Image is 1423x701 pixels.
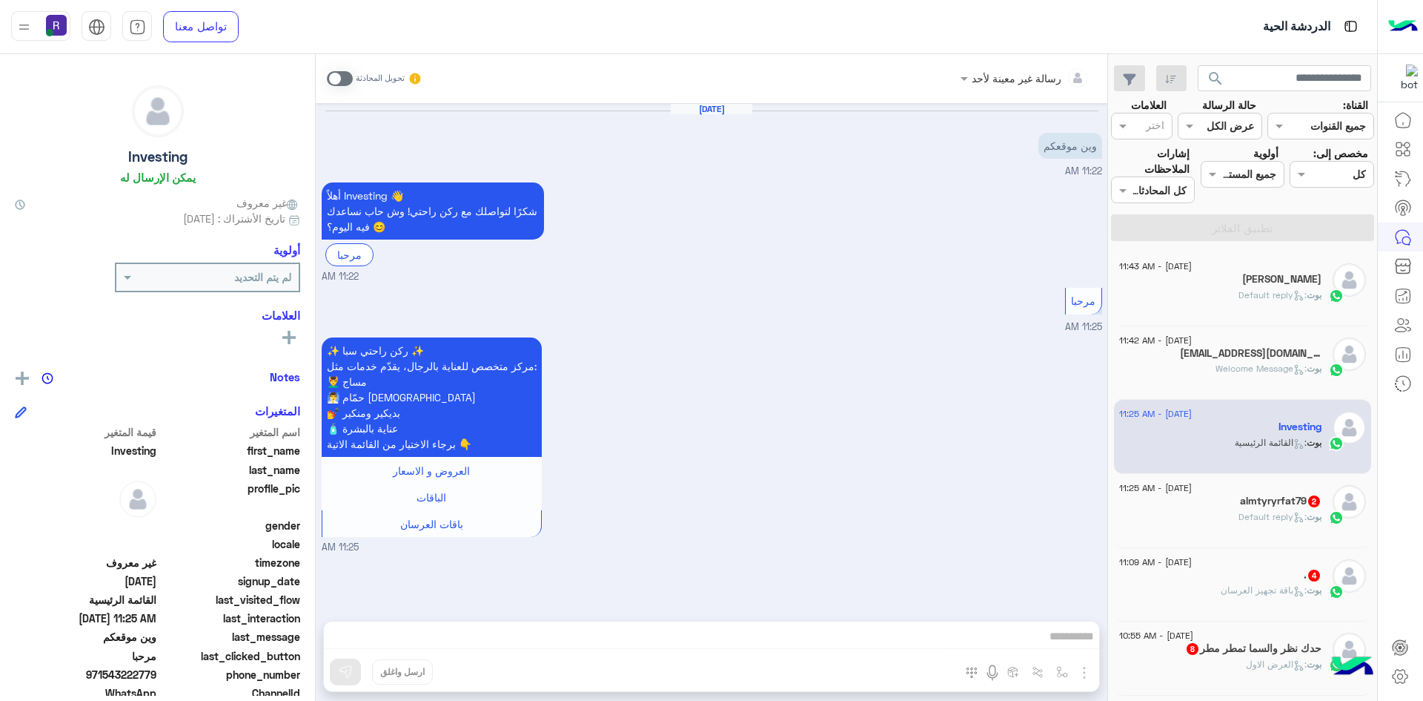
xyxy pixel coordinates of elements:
[159,685,301,701] span: ChannelId
[1308,570,1320,582] span: 4
[15,667,156,682] span: 971543222779
[15,573,156,589] span: 2025-08-20T08:23:03.211Z
[1238,511,1307,522] span: : Default reply
[88,19,105,36] img: tab
[322,270,359,284] span: 11:22 AM
[255,404,300,418] h6: المتغيرات
[1307,585,1321,596] span: بوت
[159,536,301,552] span: locale
[183,211,285,226] span: تاريخ الأشتراك : [DATE]
[15,648,156,664] span: مرحبا
[1333,411,1366,444] img: defaultAdmin.png
[159,573,301,589] span: signup_date
[1391,65,1418,91] img: 322853014244696
[15,592,156,608] span: القائمة الرئيسية
[1253,145,1278,161] label: أولوية
[1038,133,1102,159] p: 20/8/2025, 11:22 AM
[159,443,301,458] span: first_name
[393,464,470,477] span: العروض و الاسعار
[1180,347,1321,360] h5: abomuhammad1400@gmail.com
[671,104,752,114] h6: [DATE]
[159,555,301,570] span: timezone
[1240,495,1321,507] h5: almtyryrfat79
[1329,289,1344,303] img: WhatsApp
[15,443,156,458] span: Investing
[322,541,359,555] span: 11:25 AM
[1327,642,1379,694] img: hulul-logo.png
[322,338,542,457] p: 20/8/2025, 11:25 AM
[1111,214,1374,241] button: تطبيق الفلاتر
[1235,437,1307,448] span: : القائمة الرئيسية
[1329,363,1344,378] img: WhatsApp
[1131,97,1167,113] label: العلامات
[1065,165,1102,177] span: 11:22 AM
[1119,334,1192,347] span: [DATE] - 11:42 AM
[1119,629,1193,642] span: [DATE] - 10:55 AM
[15,555,156,570] span: غير معروف
[119,481,156,518] img: defaultAdmin.png
[159,462,301,478] span: last_name
[1329,585,1344,599] img: WhatsApp
[16,372,29,385] img: add
[1313,145,1368,161] label: مخصص إلى:
[1307,363,1321,374] span: بوت
[322,182,544,240] p: 20/8/2025, 11:22 AM
[270,370,300,384] h6: Notes
[1333,633,1366,666] img: defaultAdmin.png
[1111,145,1190,177] label: إشارات الملاحظات
[1246,659,1307,670] span: : العرض الاول
[15,629,156,645] span: وين موقعكم
[15,611,156,626] span: 2025-08-20T08:25:17.894Z
[400,518,463,530] span: باقات العرسان
[159,667,301,682] span: phone_number
[1119,407,1192,421] span: [DATE] - 11:25 AM
[1263,17,1330,37] p: الدردشة الحية
[1146,117,1167,136] div: اختر
[1198,65,1234,97] button: search
[129,19,146,36] img: tab
[1119,556,1192,569] span: [DATE] - 11:09 AM
[1119,481,1192,495] span: [DATE] - 11:25 AM
[1207,70,1224,88] span: search
[1221,585,1307,596] span: : باقة تجهيز العرسان
[122,11,152,42] a: tab
[1278,421,1321,433] h5: Investing
[15,518,156,533] span: null
[1341,17,1360,36] img: tab
[1308,496,1320,507] span: 2
[159,648,301,664] span: last_clicked_button
[133,86,183,136] img: defaultAdmin.png
[159,592,301,608] span: last_visited_flow
[15,309,300,322] h6: العلامات
[1333,485,1366,519] img: defaultAdmin.png
[1185,642,1321,655] h5: حدك نظر والسما تمطر مطر
[1202,97,1256,113] label: حالة الرسالة
[46,15,67,36] img: userImage
[1307,437,1321,448] span: بوت
[159,518,301,533] span: gender
[15,536,156,552] span: null
[1329,510,1344,525] img: WhatsApp
[128,148,188,165] h5: Investing
[273,243,300,257] h6: أولوية
[1329,436,1344,451] img: WhatsApp
[1304,569,1321,582] h5: .
[1343,97,1368,113] label: القناة:
[1388,11,1418,42] img: Logo
[417,491,446,504] span: الباقات
[1215,363,1307,374] span: : Welcome Message
[1307,511,1321,522] span: بوت
[1071,294,1095,307] span: مرحبا
[15,18,33,36] img: profile
[15,685,156,701] span: 2
[372,659,433,685] button: ارسل واغلق
[159,611,301,626] span: last_interaction
[163,11,239,42] a: تواصل معنا
[1065,321,1102,332] span: 11:25 AM
[120,171,196,184] h6: يمكن الإرسال له
[159,629,301,645] span: last_message
[236,195,300,211] span: غير معروف
[42,372,53,384] img: notes
[1242,273,1321,286] h5: hassan ibnsaedan
[159,481,301,515] span: profile_pic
